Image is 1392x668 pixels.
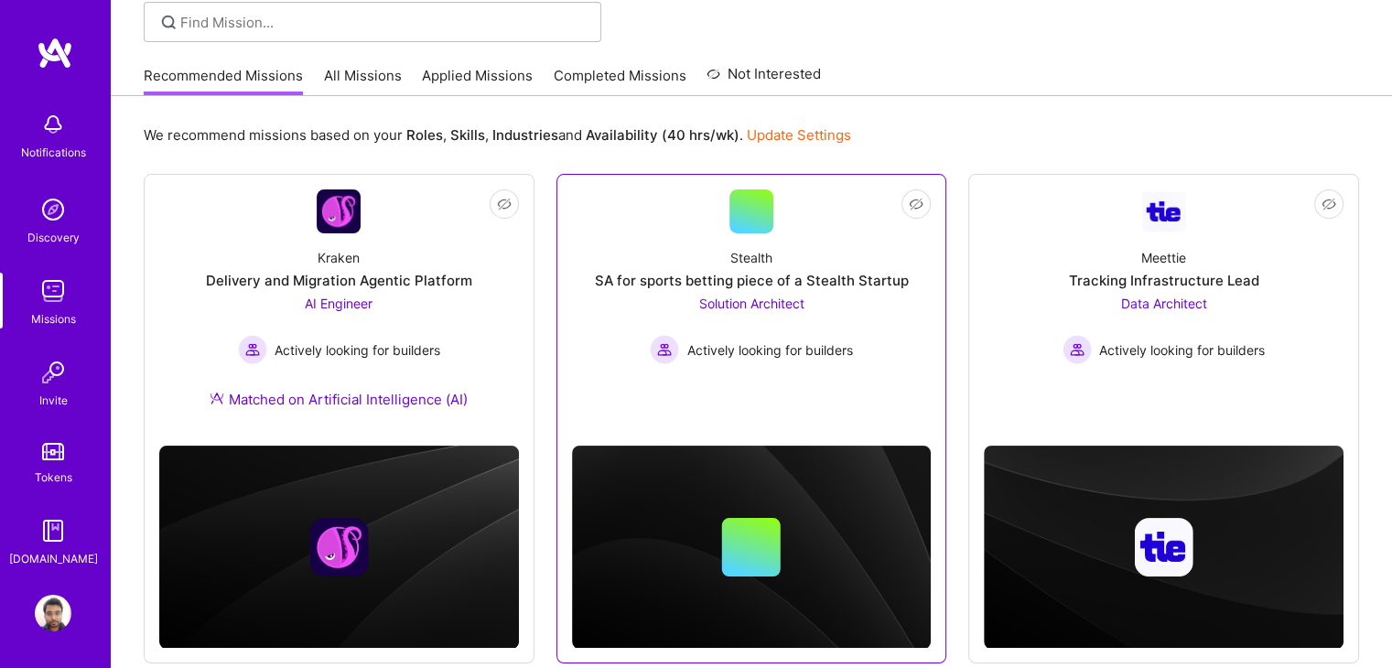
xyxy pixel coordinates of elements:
span: AI Engineer [305,296,372,311]
span: Actively looking for builders [275,340,440,360]
img: logo [37,37,73,70]
img: cover [984,446,1343,649]
span: Solution Architect [698,296,804,311]
img: Company Logo [317,189,361,233]
b: Industries [492,126,558,144]
div: Meettie [1141,248,1186,267]
img: Actively looking for builders [238,335,267,364]
div: Discovery [27,228,80,247]
span: Actively looking for builders [1099,340,1265,360]
a: Completed Missions [554,66,686,96]
p: We recommend missions based on your , , and . [144,125,851,145]
a: Applied Missions [422,66,533,96]
img: Actively looking for builders [650,335,679,364]
b: Skills [450,126,485,144]
img: cover [572,446,932,649]
i: icon EyeClosed [497,197,512,211]
a: All Missions [324,66,402,96]
a: Company LogoMeettieTracking Infrastructure LeadData Architect Actively looking for buildersActive... [984,189,1343,411]
div: SA for sports betting piece of a Stealth Startup [594,271,908,290]
div: Matched on Artificial Intelligence (AI) [210,390,468,409]
a: Recommended Missions [144,66,303,96]
a: Not Interested [707,63,821,96]
div: Notifications [21,143,86,162]
img: discovery [35,191,71,228]
a: Company LogoKrakenDelivery and Migration Agentic PlatformAI Engineer Actively looking for builder... [159,189,519,431]
img: Company logo [1135,518,1193,576]
div: Missions [31,309,76,329]
div: Delivery and Migration Agentic Platform [206,271,472,290]
img: Company Logo [1142,192,1186,232]
div: Tracking Infrastructure Lead [1069,271,1259,290]
i: icon SearchGrey [158,12,179,33]
span: Data Architect [1121,296,1207,311]
img: tokens [42,443,64,460]
i: icon EyeClosed [1322,197,1336,211]
a: Update Settings [747,126,851,144]
a: User Avatar [30,595,76,631]
b: Availability (40 hrs/wk) [586,126,739,144]
a: StealthSA for sports betting piece of a Stealth StartupSolution Architect Actively looking for bu... [572,189,932,411]
span: Actively looking for builders [686,340,852,360]
img: guide book [35,512,71,549]
div: [DOMAIN_NAME] [9,549,98,568]
input: Find Mission... [180,13,588,32]
img: Actively looking for builders [1063,335,1092,364]
img: User Avatar [35,595,71,631]
b: Roles [406,126,443,144]
img: Invite [35,354,71,391]
i: icon EyeClosed [909,197,923,211]
img: bell [35,106,71,143]
img: cover [159,446,519,649]
img: Ateam Purple Icon [210,391,224,405]
img: teamwork [35,273,71,309]
div: Invite [39,391,68,410]
img: Company logo [309,518,368,576]
div: Kraken [318,248,360,267]
div: Tokens [35,468,72,487]
div: Stealth [730,248,772,267]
